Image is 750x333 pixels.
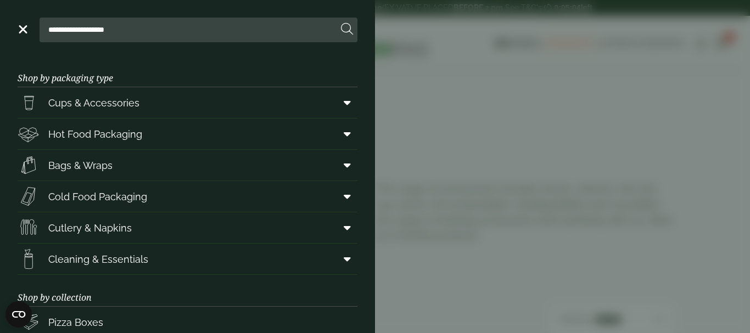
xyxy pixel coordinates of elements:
[18,154,40,176] img: Paper_carriers.svg
[18,248,40,270] img: open-wipe.svg
[5,301,32,328] button: Open CMP widget
[48,127,142,142] span: Hot Food Packaging
[48,95,139,110] span: Cups & Accessories
[18,181,357,212] a: Cold Food Packaging
[18,87,357,118] a: Cups & Accessories
[18,275,357,307] h3: Shop by collection
[18,212,357,243] a: Cutlery & Napkins
[48,189,147,204] span: Cold Food Packaging
[18,55,357,87] h3: Shop by packaging type
[18,244,357,274] a: Cleaning & Essentials
[18,150,357,180] a: Bags & Wraps
[18,118,357,149] a: Hot Food Packaging
[48,158,113,173] span: Bags & Wraps
[18,217,40,239] img: Cutlery.svg
[18,185,40,207] img: Sandwich_box.svg
[48,315,103,330] span: Pizza Boxes
[18,123,40,145] img: Deli_box.svg
[48,252,148,267] span: Cleaning & Essentials
[48,221,132,235] span: Cutlery & Napkins
[18,92,40,114] img: PintNhalf_cup.svg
